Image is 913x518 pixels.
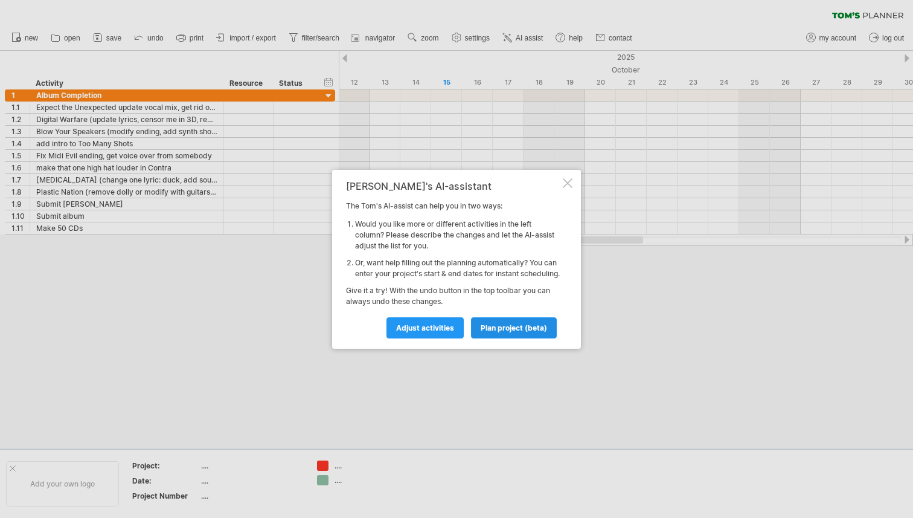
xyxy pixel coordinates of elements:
[471,317,557,338] a: plan project (beta)
[346,181,560,192] div: [PERSON_NAME]'s AI-assistant
[355,257,560,279] li: Or, want help filling out the planning automatically? You can enter your project's start & end da...
[346,181,560,338] div: The Tom's AI-assist can help you in two ways: Give it a try! With the undo button in the top tool...
[355,219,560,251] li: Would you like more or different activities in the left column? Please describe the changes and l...
[396,323,454,332] span: Adjust activities
[481,323,547,332] span: plan project (beta)
[386,317,464,338] a: Adjust activities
